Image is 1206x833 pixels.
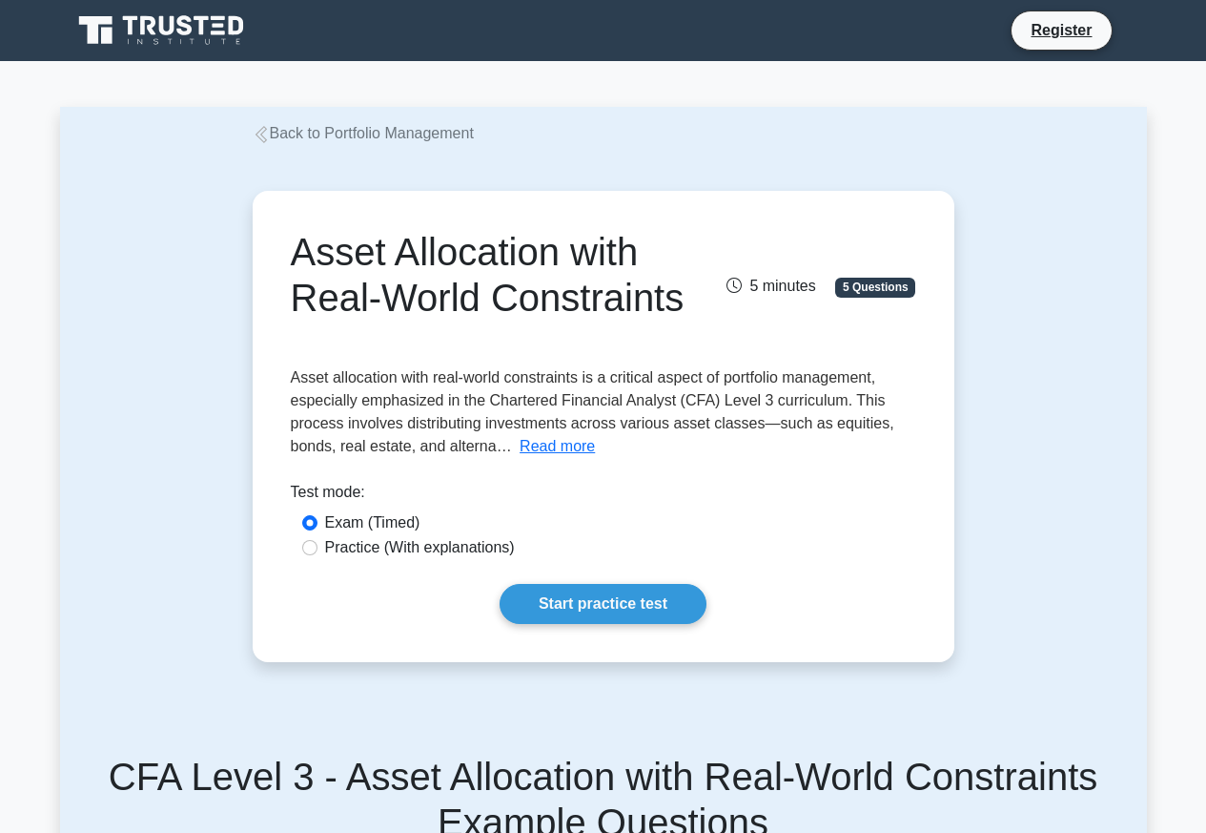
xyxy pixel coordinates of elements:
a: Register [1019,18,1103,42]
span: 5 Questions [835,278,915,297]
span: 5 minutes [726,278,815,294]
button: Read more [520,435,595,458]
h1: Asset Allocation with Real-World Constraints [291,229,700,321]
a: Start practice test [500,584,706,624]
div: Test mode: [291,481,916,511]
label: Practice (With explanations) [325,536,515,559]
label: Exam (Timed) [325,511,420,534]
span: Asset allocation with real-world constraints is a critical aspect of portfolio management, especi... [291,369,894,454]
a: Back to Portfolio Management [253,125,474,141]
